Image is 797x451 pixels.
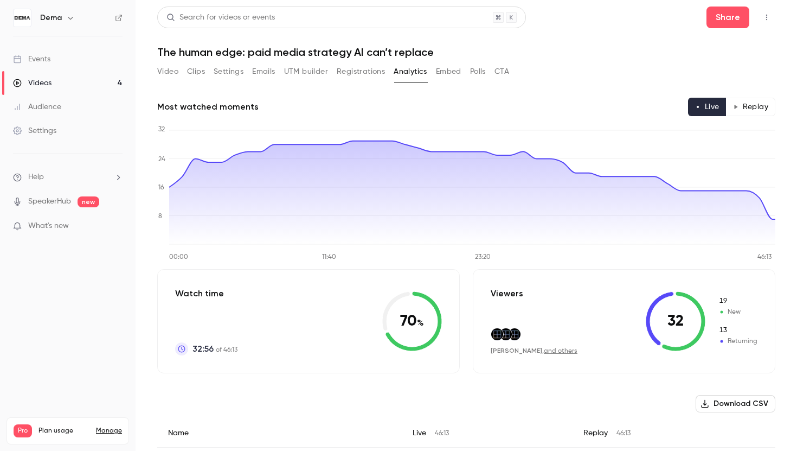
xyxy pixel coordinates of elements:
[402,419,573,448] div: Live
[13,78,52,88] div: Videos
[718,307,757,317] span: New
[28,171,44,183] span: Help
[175,287,237,300] p: Watch time
[757,254,772,261] tspan: 46:13
[157,100,259,113] h2: Most watched moments
[158,156,165,163] tspan: 24
[192,342,214,355] span: 32:56
[157,46,775,59] h1: The human edge: paid media strategy AI can’t replace
[169,254,188,261] tspan: 00:00
[696,395,775,412] button: Download CSV
[187,63,205,80] button: Clips
[13,171,123,183] li: help-dropdown-opener
[491,328,503,340] img: dema.ai
[491,347,542,354] span: [PERSON_NAME]
[40,12,62,23] h6: Dema
[214,63,243,80] button: Settings
[13,54,50,65] div: Events
[758,9,775,26] button: Top Bar Actions
[158,213,162,220] tspan: 8
[436,63,461,80] button: Embed
[494,63,509,80] button: CTA
[14,9,31,27] img: Dema
[13,101,61,112] div: Audience
[110,221,123,231] iframe: Noticeable Trigger
[718,296,757,306] span: New
[688,98,727,116] button: Live
[509,328,520,340] img: dema.ai
[718,336,757,346] span: Returning
[96,427,122,435] a: Manage
[322,254,336,261] tspan: 11:40
[616,430,631,437] span: 46:13
[475,254,491,261] tspan: 23:20
[500,328,512,340] img: dema.ai
[13,125,56,136] div: Settings
[726,98,775,116] button: Replay
[394,63,427,80] button: Analytics
[491,287,523,300] p: Viewers
[435,430,449,437] span: 46:13
[28,220,69,232] span: What's new
[491,346,577,355] div: ,
[166,12,275,23] div: Search for videos or events
[14,424,32,437] span: Pro
[158,126,165,133] tspan: 32
[192,342,237,355] p: of 46:13
[470,63,486,80] button: Polls
[78,196,99,207] span: new
[158,185,164,191] tspan: 16
[252,63,275,80] button: Emails
[28,196,71,207] a: SpeakerHub
[157,419,402,448] div: Name
[573,419,775,448] div: Replay
[544,348,577,354] a: and others
[706,7,749,28] button: Share
[38,427,89,435] span: Plan usage
[157,63,178,80] button: Video
[718,326,757,335] span: Returning
[337,63,385,80] button: Registrations
[284,63,328,80] button: UTM builder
